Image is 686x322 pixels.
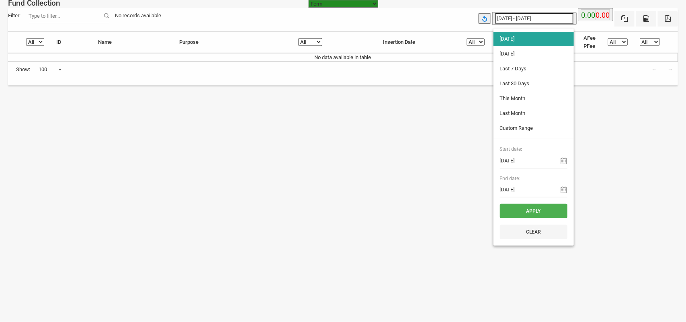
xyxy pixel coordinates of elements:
[8,53,678,62] td: No data available in table
[38,62,62,77] span: 100
[647,62,662,77] a: ←
[39,66,62,74] span: 100
[29,8,109,23] input: Filter:
[596,10,610,21] label: 0.00
[663,62,678,77] a: →
[92,32,173,53] th: Name
[584,42,596,50] li: PFee
[494,121,574,135] li: Custom Range
[614,11,635,27] button: Excel
[50,32,92,53] th: ID
[494,91,574,106] li: This Month
[500,204,567,218] button: Apply
[494,62,574,76] li: Last 7 Days
[173,32,292,53] th: Purpose
[377,32,461,53] th: Insertion Date
[584,34,596,42] li: AFee
[636,11,656,27] button: CSV
[494,76,574,91] li: Last 30 Days
[581,10,595,21] label: 0.00
[578,8,613,21] button: 0.00 0.00
[494,32,574,46] li: [DATE]
[500,146,567,153] span: Start date:
[500,175,567,182] span: End date:
[109,8,167,23] div: No records available
[494,47,574,61] li: [DATE]
[16,66,30,74] span: Show:
[500,225,567,239] button: Clear
[658,11,678,27] button: Pdf
[494,106,574,121] li: Last Month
